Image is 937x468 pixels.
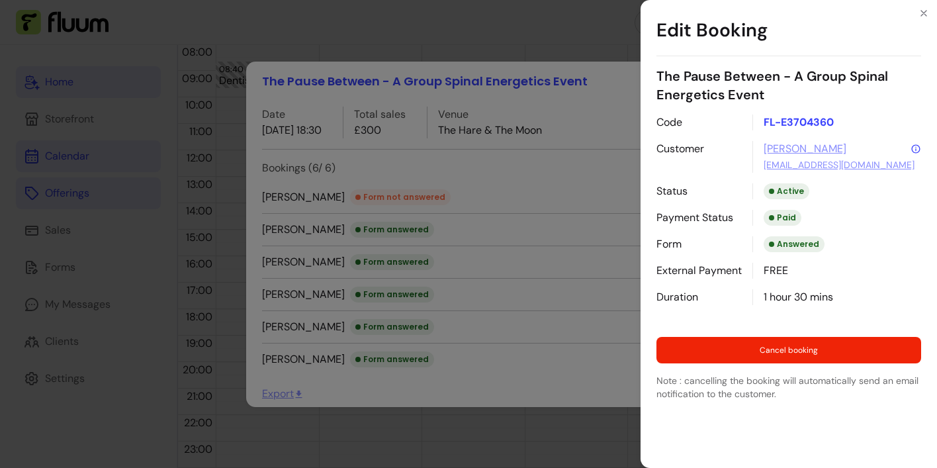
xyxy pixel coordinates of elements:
[656,5,921,56] h1: Edit Booking
[752,289,921,305] div: 1 hour 30 mins
[764,141,846,157] a: [PERSON_NAME]
[656,236,742,252] p: Form
[656,141,742,173] p: Customer
[913,3,934,24] button: Close
[656,115,742,130] p: Code
[656,183,742,199] p: Status
[764,210,801,226] div: Paid
[656,67,921,104] p: The Pause Between - A Group Spinal Energetics Event
[752,263,921,279] div: FREE
[656,374,921,400] p: Note : cancelling the booking will automatically send an email notification to the customer.
[656,263,742,279] p: External Payment
[656,289,742,305] p: Duration
[752,115,921,130] p: FL-E3704360
[764,236,825,252] div: Answered
[656,337,921,363] button: Cancel booking
[656,210,742,226] p: Payment Status
[764,183,809,199] div: Active
[764,158,915,171] a: [EMAIL_ADDRESS][DOMAIN_NAME]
